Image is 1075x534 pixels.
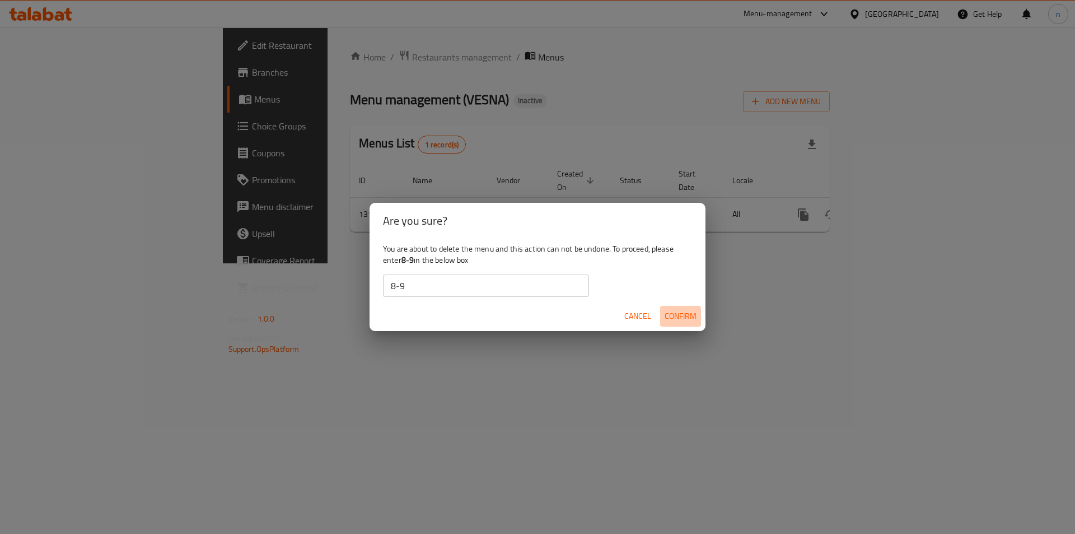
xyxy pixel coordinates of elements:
b: 8-9 [401,253,414,267]
button: Cancel [620,306,656,327]
button: Confirm [660,306,701,327]
div: You are about to delete the menu and this action can not be undone. To proceed, please enter in t... [370,239,705,301]
span: Confirm [665,309,697,323]
span: Cancel [624,309,651,323]
h2: Are you sure? [383,212,692,230]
